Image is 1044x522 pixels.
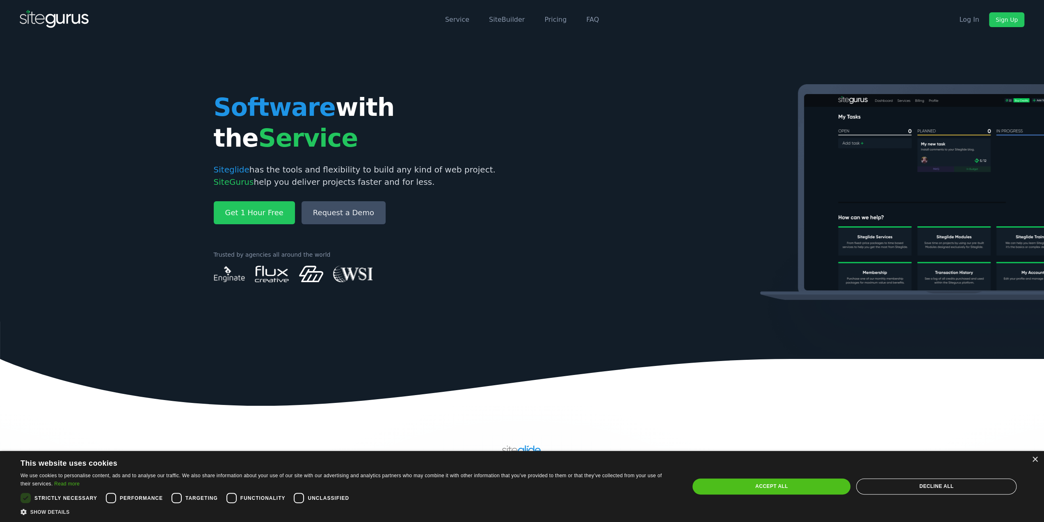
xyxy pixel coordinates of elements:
span: We use cookies to personalise content, ads and to analyse our traffic. We also share information ... [21,473,662,487]
span: Targeting [185,494,218,502]
img: SiteGurus Logo [20,10,89,30]
div: Accept all [692,478,850,494]
a: SiteBuilder [489,16,525,23]
span: Performance [120,494,163,502]
a: Log In [953,12,986,27]
div: This website uses cookies [21,456,649,468]
a: FAQ [586,16,599,23]
a: Get 1 Hour Free [214,201,295,224]
h1: with the [214,92,516,154]
div: Close [1032,457,1038,463]
div: Decline all [856,478,1017,494]
span: SiteGurus [214,177,254,187]
div: Show details [21,508,670,516]
span: Strictly necessary [34,494,97,502]
a: Request a Demo [302,201,386,224]
a: Sign Up [989,12,1024,27]
span: Functionality [240,494,286,502]
p: has the tools and flexibility to build any kind of web project. help you deliver projects faster ... [214,163,516,188]
span: Software [214,93,336,122]
p: Trusted by agencies all around the world [214,251,516,259]
span: Service [258,124,358,152]
span: Unclassified [308,494,349,502]
a: Pricing [544,16,567,23]
a: Read more, opens a new window [54,481,80,487]
span: Show details [30,509,70,515]
span: Siteglide [214,165,249,175]
a: Service [445,16,469,23]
